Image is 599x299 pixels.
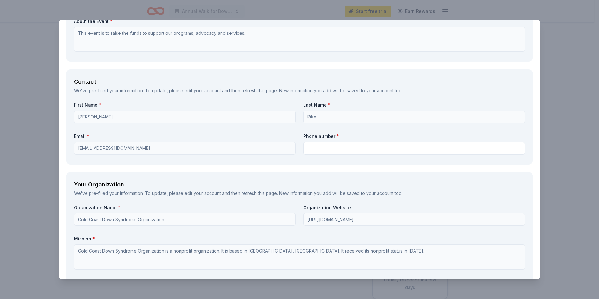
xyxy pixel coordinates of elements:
[74,190,525,197] div: We've pre-filled your information. To update, please and then refresh this page. New information ...
[74,244,525,270] textarea: Gold Coast Down Syndrome Organization is a nonprofit organization. It is based in [GEOGRAPHIC_DAT...
[74,77,525,87] div: Contact
[74,236,525,242] label: Mission
[74,180,525,190] div: Your Organization
[185,191,221,196] a: edit your account
[74,102,296,108] label: First Name
[303,133,525,139] label: Phone number
[303,102,525,108] label: Last Name
[74,27,525,52] textarea: This event is to raise the funds to support our programs, advocacy and services.
[185,88,221,93] a: edit your account
[303,205,525,211] label: Organization Website
[74,87,525,94] div: We've pre-filled your information. To update, please and then refresh this page. New information ...
[74,133,296,139] label: Email
[74,18,525,24] label: About the Event
[74,205,296,211] label: Organization Name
